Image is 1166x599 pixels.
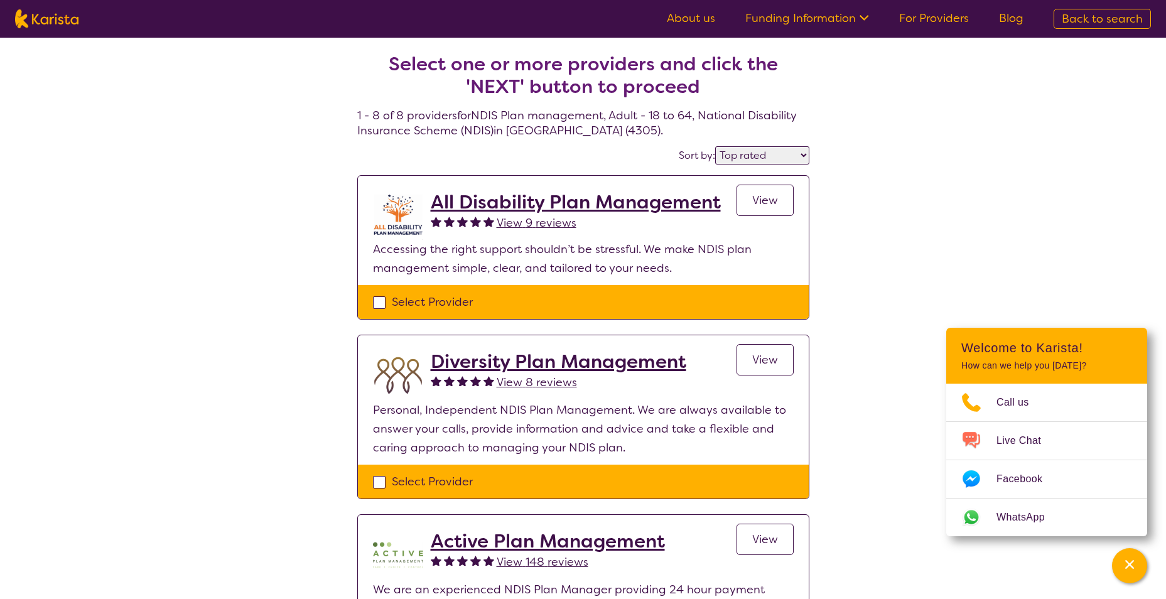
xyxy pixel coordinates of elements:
a: View 148 reviews [497,553,588,571]
a: Diversity Plan Management [431,350,686,373]
ul: Choose channel [946,384,1147,536]
span: Back to search [1062,11,1143,26]
a: Funding Information [745,11,869,26]
img: fullstar [457,375,468,386]
img: duqvjtfkvnzb31ymex15.png [373,350,423,401]
label: Sort by: [679,149,715,162]
img: fullstar [470,555,481,566]
a: Blog [999,11,1023,26]
img: fullstar [444,216,455,227]
p: Accessing the right support shouldn’t be stressful. We make NDIS plan management simple, clear, a... [373,240,794,278]
a: View [737,344,794,375]
h2: Welcome to Karista! [961,340,1132,355]
img: Karista logo [15,9,78,28]
img: fullstar [483,555,494,566]
img: pypzb5qm7jexfhutod0x.png [373,530,423,580]
img: fullstar [431,555,441,566]
img: fullstar [431,216,441,227]
a: About us [667,11,715,26]
a: For Providers [899,11,969,26]
a: Web link opens in a new tab. [946,499,1147,536]
p: How can we help you [DATE]? [961,360,1132,371]
img: fullstar [444,375,455,386]
img: fullstar [483,375,494,386]
img: fullstar [470,375,481,386]
span: View 9 reviews [497,215,576,230]
img: fullstar [457,216,468,227]
p: Personal, Independent NDIS Plan Management. We are always available to answer your calls, provide... [373,401,794,457]
div: Channel Menu [946,328,1147,536]
span: Live Chat [996,431,1056,450]
img: fullstar [470,216,481,227]
h4: 1 - 8 of 8 providers for NDIS Plan management , Adult - 18 to 64 , National Disability Insurance ... [357,23,809,138]
a: View [737,185,794,216]
span: View 148 reviews [497,554,588,569]
img: fullstar [431,375,441,386]
span: Facebook [996,470,1057,488]
button: Channel Menu [1112,548,1147,583]
span: Call us [996,393,1044,412]
span: View [752,352,778,367]
img: at5vqv0lot2lggohlylh.jpg [373,191,423,240]
span: View [752,193,778,208]
a: All Disability Plan Management [431,191,721,213]
span: WhatsApp [996,508,1060,527]
span: View [752,532,778,547]
img: fullstar [483,216,494,227]
a: Active Plan Management [431,530,665,553]
a: Back to search [1054,9,1151,29]
img: fullstar [444,555,455,566]
a: View [737,524,794,555]
a: View 8 reviews [497,373,577,392]
span: View 8 reviews [497,375,577,390]
a: View 9 reviews [497,213,576,232]
img: fullstar [457,555,468,566]
h2: Select one or more providers and click the 'NEXT' button to proceed [372,53,794,98]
